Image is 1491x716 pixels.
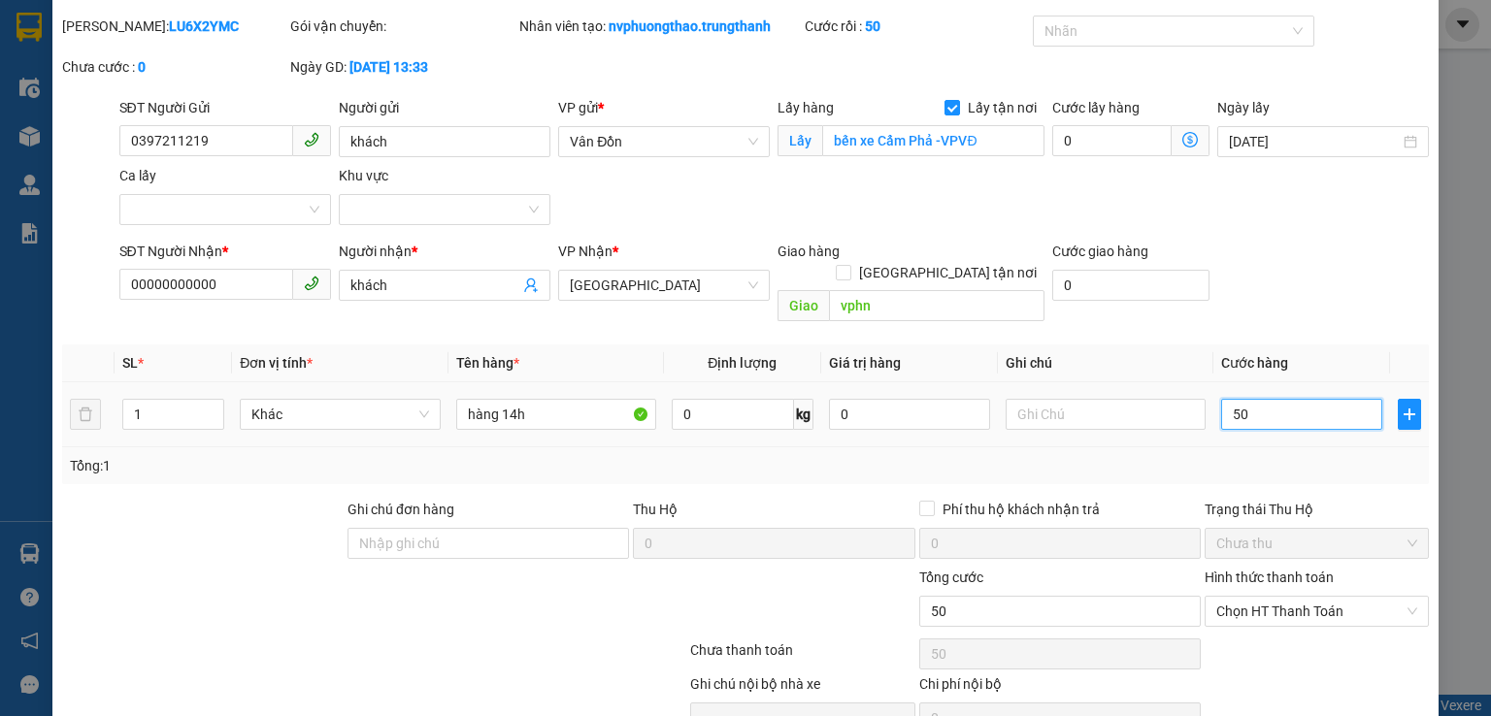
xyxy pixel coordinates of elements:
span: Phí thu hộ khách nhận trả [935,499,1108,520]
span: Tổng cước [919,570,983,585]
b: [DATE] 13:33 [349,59,428,75]
label: Ngày lấy [1217,100,1270,115]
input: Cước giao hàng [1052,270,1209,301]
div: SĐT Người Nhận [119,241,331,262]
th: Ghi chú [998,344,1213,382]
input: Ngày lấy [1229,131,1400,152]
div: Khu vực [339,165,550,186]
span: phone [304,276,319,291]
div: Người gửi [339,97,550,118]
input: Ghi Chú [1006,399,1206,430]
div: Chưa thanh toán [688,639,916,673]
span: [GEOGRAPHIC_DATA] tận nơi [851,262,1044,283]
b: 50 [865,18,880,34]
label: Ca lấy [119,168,156,183]
span: Hà Nội [570,271,758,300]
div: Trạng thái Thu Hộ [1205,499,1429,520]
span: Đơn vị tính [240,355,313,371]
div: Tổng: 1 [70,455,577,476]
span: Khác [251,400,428,429]
div: Chưa cước : [62,56,286,78]
b: 0 [138,59,146,75]
label: Hình thức thanh toán [1205,570,1334,585]
span: Giao [778,290,829,321]
div: Chi phí nội bộ [919,673,1201,702]
span: SL [122,355,138,371]
input: Ghi chú đơn hàng [348,528,629,559]
span: kg [794,399,813,430]
b: LU6X2YMC [169,18,239,34]
span: Lấy [778,125,822,156]
div: VP gửi [558,97,770,118]
span: user-add [523,277,539,293]
div: Cước rồi : [805,16,1029,37]
b: nvphuongthao.trungthanh [609,18,771,34]
span: Lấy hàng [778,100,834,115]
span: Tên hàng [456,355,519,371]
span: VP Nhận [558,244,613,259]
span: phone [304,132,319,147]
div: Gói vận chuyển: [290,16,514,37]
span: dollar-circle [1182,132,1198,147]
span: Định lượng [708,355,777,371]
span: Chưa thu [1216,529,1417,558]
div: Nhân viên tạo: [519,16,801,37]
input: Lấy tận nơi [822,125,1044,156]
span: Lấy tận nơi [960,97,1044,118]
div: Người nhận [339,241,550,262]
div: [PERSON_NAME]: [62,16,286,37]
span: Giao hàng [778,244,840,259]
div: SĐT Người Gửi [119,97,331,118]
input: VD: Bàn, Ghế [456,399,656,430]
label: Ghi chú đơn hàng [348,502,454,517]
button: plus [1398,399,1421,430]
label: Cước lấy hàng [1052,100,1140,115]
input: Dọc đường [829,290,1044,321]
span: plus [1399,407,1420,422]
div: Ghi chú nội bộ nhà xe [690,673,914,702]
label: Cước giao hàng [1052,244,1148,259]
span: Cước hàng [1221,355,1288,371]
span: Giá trị hàng [829,355,901,371]
input: Cước lấy hàng [1052,125,1172,156]
span: Vân Đồn [570,127,758,156]
button: delete [70,399,101,430]
div: Ngày GD: [290,56,514,78]
span: Chọn HT Thanh Toán [1216,597,1417,626]
span: Thu Hộ [633,502,678,517]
